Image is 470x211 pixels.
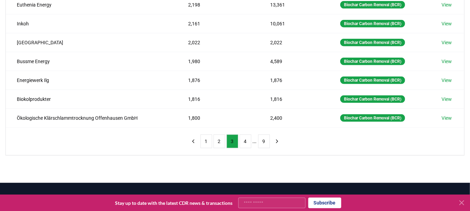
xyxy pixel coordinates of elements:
div: Biochar Carbon Removal (BCR) [340,58,405,65]
li: ... [253,137,257,145]
td: 10,061 [260,14,329,33]
a: View [442,77,452,84]
button: 4 [240,134,251,148]
a: View [442,96,452,103]
div: Biochar Carbon Removal (BCR) [340,1,405,9]
td: Biokolprodukter [6,90,177,108]
td: 4,589 [260,52,329,71]
div: Biochar Carbon Removal (BCR) [340,77,405,84]
button: 2 [214,134,225,148]
a: View [442,58,452,65]
div: Biochar Carbon Removal (BCR) [340,20,405,27]
a: View [442,39,452,46]
button: previous page [187,134,199,148]
td: 1,800 [177,108,260,127]
div: Biochar Carbon Removal (BCR) [340,114,405,122]
td: Energiewerk Ilg [6,71,177,90]
td: Ökologische Klärschlammtrocknung Offenhausen GmbH [6,108,177,127]
td: 2,022 [177,33,260,52]
td: Inkoh [6,14,177,33]
td: 2,161 [177,14,260,33]
button: 9 [258,134,270,148]
a: View [442,115,452,121]
td: 1,980 [177,52,260,71]
div: Biochar Carbon Removal (BCR) [340,95,405,103]
td: 2,400 [260,108,329,127]
button: 1 [200,134,212,148]
td: 1,816 [177,90,260,108]
td: 1,816 [260,90,329,108]
a: View [442,1,452,8]
button: next page [271,134,283,148]
td: 1,876 [260,71,329,90]
button: 3 [227,134,238,148]
a: View [442,20,452,27]
td: 2,022 [260,33,329,52]
td: [GEOGRAPHIC_DATA] [6,33,177,52]
div: Biochar Carbon Removal (BCR) [340,39,405,46]
td: 1,876 [177,71,260,90]
td: Bussme Energy [6,52,177,71]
